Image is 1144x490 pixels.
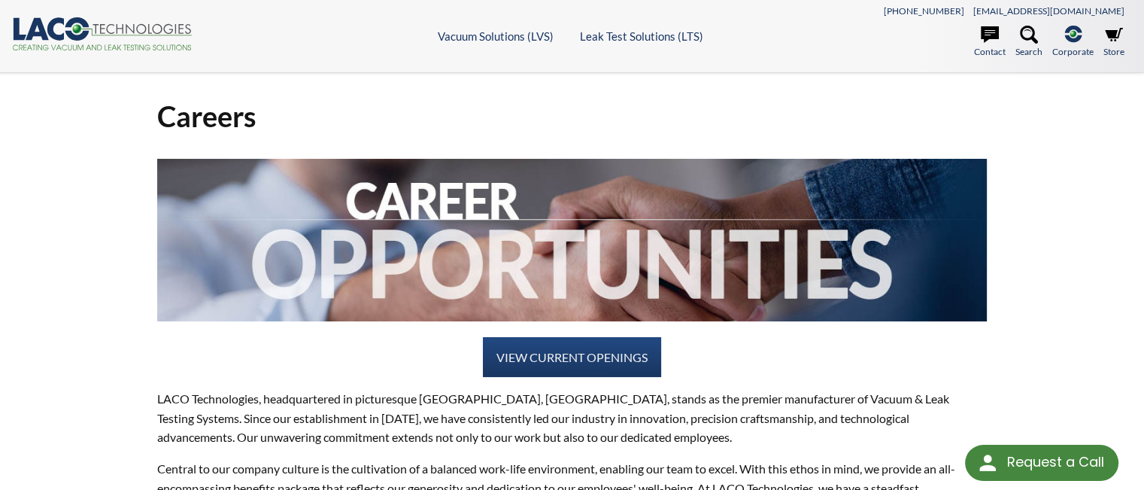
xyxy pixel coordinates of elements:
[483,337,661,378] a: VIEW CURRENT OPENINGS
[157,159,988,321] img: 2024-Career-Opportunities.jpg
[973,5,1124,17] a: [EMAIL_ADDRESS][DOMAIN_NAME]
[157,389,988,447] p: LACO Technologies, headquartered in picturesque [GEOGRAPHIC_DATA], [GEOGRAPHIC_DATA], stands as t...
[1015,26,1042,59] a: Search
[1052,44,1094,59] span: Corporate
[976,451,1000,475] img: round button
[974,26,1006,59] a: Contact
[1103,26,1124,59] a: Store
[884,5,964,17] a: [PHONE_NUMBER]
[157,98,988,135] h1: Careers
[1006,445,1103,479] div: Request a Call
[580,29,703,43] a: Leak Test Solutions (LTS)
[965,445,1118,481] div: Request a Call
[438,29,554,43] a: Vacuum Solutions (LVS)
